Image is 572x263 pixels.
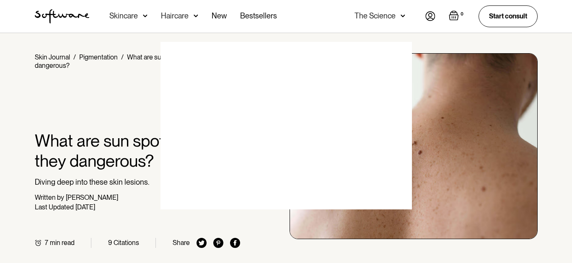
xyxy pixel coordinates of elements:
[230,238,240,248] img: facebook icon
[35,53,220,70] div: What are sun spots and are they dangerous?
[108,239,112,247] div: 9
[449,10,465,22] a: Open empty cart
[160,42,412,209] img: blank image
[459,10,465,18] div: 0
[355,12,396,20] div: The Science
[401,12,405,20] img: arrow down
[213,238,223,248] img: pinterest icon
[73,53,76,61] div: /
[50,239,75,247] div: min read
[109,12,138,20] div: Skincare
[479,5,538,27] a: Start consult
[75,203,95,211] div: [DATE]
[35,203,74,211] div: Last Updated
[35,131,241,171] h1: What are sun spots and are they dangerous?
[35,193,64,201] div: Written by
[194,12,198,20] img: arrow down
[45,239,48,247] div: 7
[161,12,189,20] div: Haircare
[66,193,118,201] div: [PERSON_NAME]
[35,178,241,187] p: Diving deep into these skin lesions.
[35,9,89,23] img: Software Logo
[173,239,190,247] div: Share
[197,238,207,248] img: twitter icon
[35,53,70,61] a: Skin Journal
[121,53,124,61] div: /
[114,239,139,247] div: Citations
[79,53,118,61] a: Pigmentation
[35,9,89,23] a: home
[143,12,148,20] img: arrow down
